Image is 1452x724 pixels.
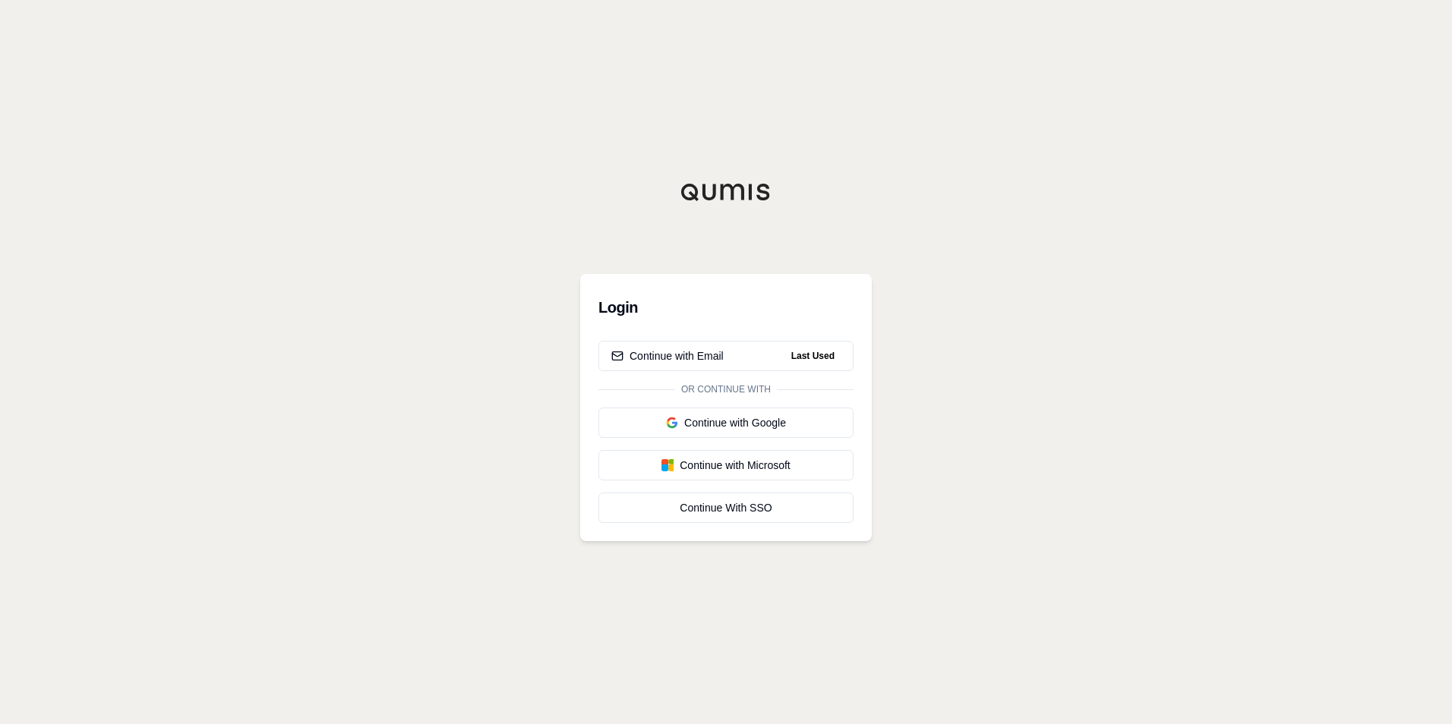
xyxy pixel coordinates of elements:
button: Continue with EmailLast Used [598,341,854,371]
h3: Login [598,292,854,323]
button: Continue with Microsoft [598,450,854,480]
a: Continue With SSO [598,493,854,523]
div: Continue with Email [611,348,724,364]
span: Last Used [785,347,841,365]
div: Continue With SSO [611,500,841,515]
button: Continue with Google [598,408,854,438]
span: Or continue with [675,383,777,395]
div: Continue with Google [611,415,841,430]
img: Qumis [680,183,772,201]
div: Continue with Microsoft [611,458,841,473]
